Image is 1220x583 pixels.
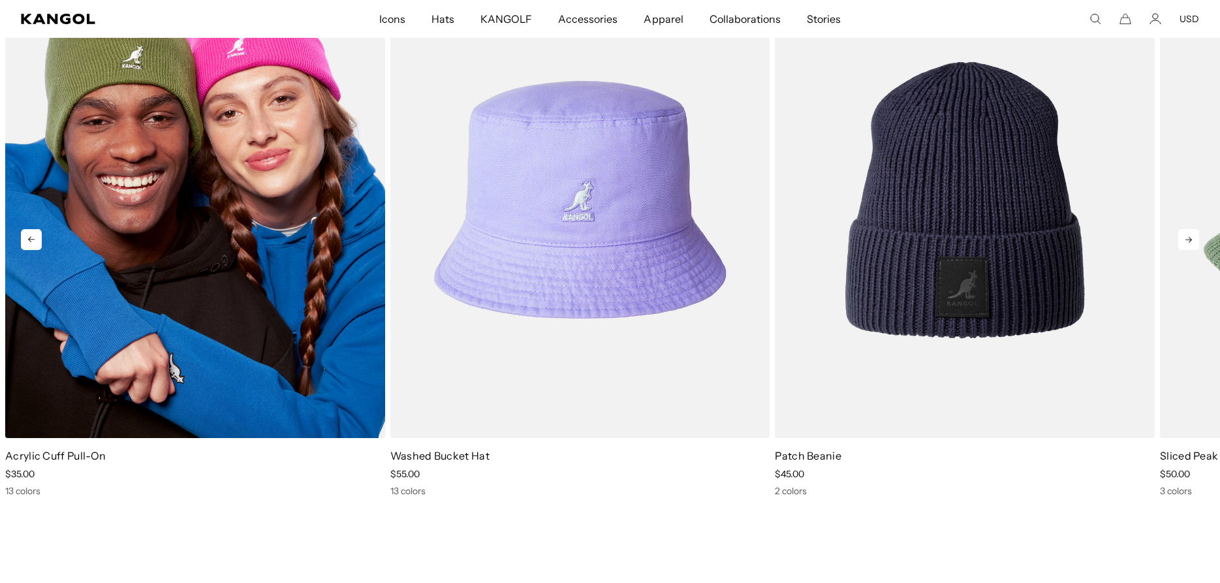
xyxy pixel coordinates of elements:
[775,485,1155,497] div: 2 colors
[1089,13,1101,25] summary: Search here
[5,468,35,480] span: $35.00
[1150,13,1161,25] a: Account
[5,485,385,497] div: 13 colors
[390,449,490,462] a: Washed Bucket Hat
[1160,468,1190,480] span: $50.00
[21,14,251,24] a: Kangol
[775,449,841,462] a: Patch Beanie
[390,468,420,480] span: $55.00
[5,449,106,462] a: Acrylic Cuff Pull-On
[390,485,770,497] div: 13 colors
[1180,13,1199,25] button: USD
[775,468,804,480] span: $45.00
[1119,13,1131,25] button: Cart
